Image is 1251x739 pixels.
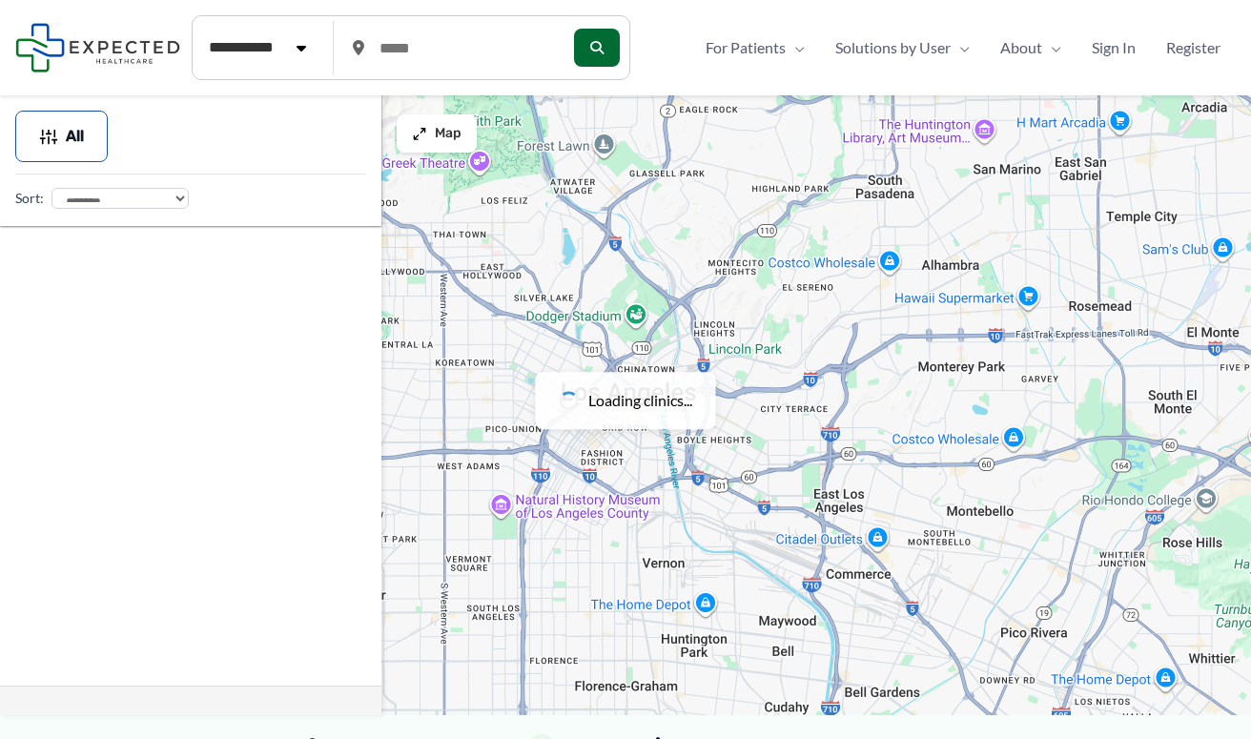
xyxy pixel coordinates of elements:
[690,33,820,62] a: For PatientsMenu Toggle
[835,33,951,62] span: Solutions by User
[15,186,44,211] label: Sort:
[1000,33,1042,62] span: About
[435,126,461,142] span: Map
[786,33,805,62] span: Menu Toggle
[15,111,108,162] button: All
[985,33,1077,62] a: AboutMenu Toggle
[1151,33,1236,62] a: Register
[1077,33,1151,62] a: Sign In
[39,127,58,146] img: Filter
[66,130,84,143] span: All
[397,114,477,153] button: Map
[951,33,970,62] span: Menu Toggle
[820,33,985,62] a: Solutions by UserMenu Toggle
[588,386,692,415] span: Loading clinics...
[412,126,427,141] img: Maximize
[1166,33,1220,62] span: Register
[706,33,786,62] span: For Patients
[1042,33,1061,62] span: Menu Toggle
[15,23,180,72] img: Expected Healthcare Logo - side, dark font, small
[1092,33,1136,62] span: Sign In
